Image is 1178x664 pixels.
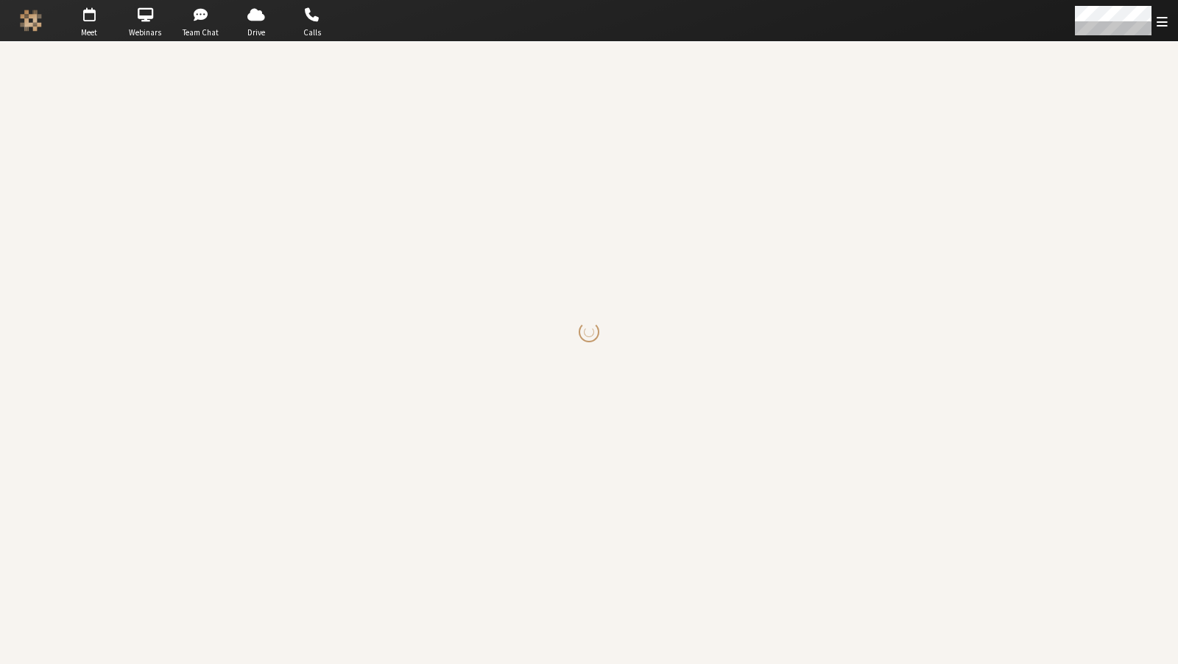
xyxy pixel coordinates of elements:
span: Drive [230,27,282,39]
span: Team Chat [175,27,227,39]
span: Calls [286,27,338,39]
span: Webinars [119,27,171,39]
img: Iotum [20,10,42,32]
span: Meet [63,27,115,39]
